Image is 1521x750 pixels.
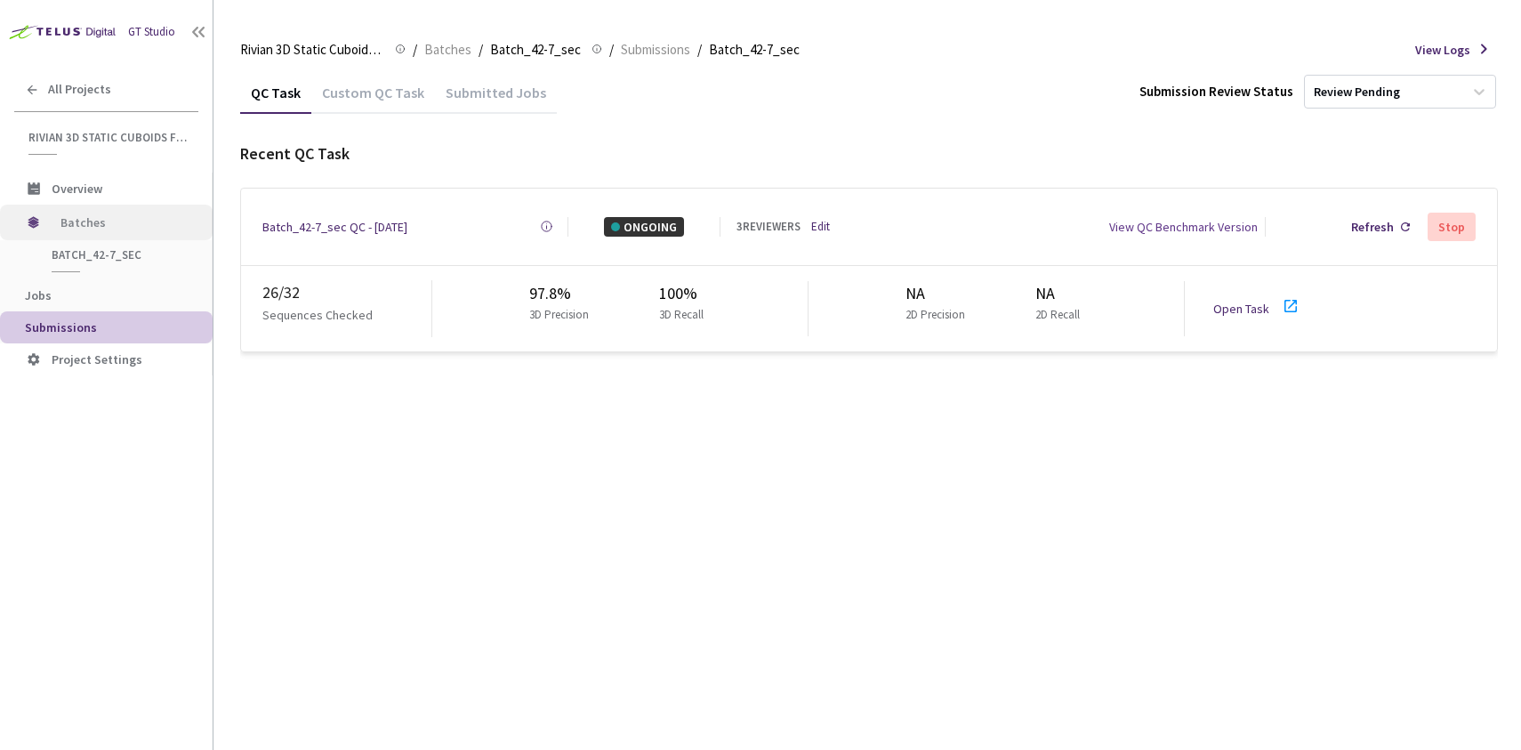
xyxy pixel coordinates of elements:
[736,218,801,236] div: 3 REVIEWERS
[621,39,690,60] span: Submissions
[1213,301,1269,317] a: Open Task
[421,39,475,59] a: Batches
[48,82,111,97] span: All Projects
[25,287,52,303] span: Jobs
[697,39,702,60] li: /
[479,39,483,60] li: /
[905,281,972,306] div: NA
[1035,281,1087,306] div: NA
[262,305,373,325] p: Sequences Checked
[709,39,800,60] span: Batch_42-7_sec
[1035,306,1080,324] p: 2D Recall
[262,217,407,237] a: Batch_42-7_sec QC - [DATE]
[424,39,471,60] span: Batches
[262,280,431,305] div: 26 / 32
[52,247,183,262] span: Batch_42-7_sec
[659,281,711,306] div: 100%
[128,23,175,41] div: GT Studio
[240,39,384,60] span: Rivian 3D Static Cuboids fixed[2024-25]
[52,181,102,197] span: Overview
[1139,81,1293,102] div: Submission Review Status
[311,84,435,114] div: Custom QC Task
[490,39,581,60] span: Batch_42-7_sec
[435,84,557,114] div: Submitted Jobs
[659,306,704,324] p: 3D Recall
[240,84,311,114] div: QC Task
[1109,217,1258,237] div: View QC Benchmark Version
[28,130,188,145] span: Rivian 3D Static Cuboids fixed[2024-25]
[529,281,596,306] div: 97.8%
[52,351,142,367] span: Project Settings
[609,39,614,60] li: /
[1415,40,1470,60] span: View Logs
[604,217,684,237] div: ONGOING
[905,306,965,324] p: 2D Precision
[1438,220,1465,234] div: Stop
[25,319,97,335] span: Submissions
[529,306,589,324] p: 3D Precision
[60,205,182,240] span: Batches
[811,218,830,236] a: Edit
[1314,84,1400,101] div: Review Pending
[413,39,417,60] li: /
[617,39,694,59] a: Submissions
[1351,217,1394,237] div: Refresh
[240,141,1498,166] div: Recent QC Task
